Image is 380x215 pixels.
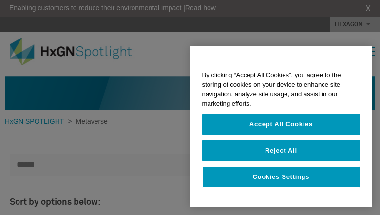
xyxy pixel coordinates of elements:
div: Privacy [190,46,372,207]
div: Cookie banner [190,46,372,207]
button: Cookies Settings [202,166,360,188]
button: Reject All [202,140,360,161]
button: Accept All Cookies [202,114,360,135]
div: By clicking “Accept All Cookies”, you agree to the storing of cookies on your device to enhance s... [190,65,372,114]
